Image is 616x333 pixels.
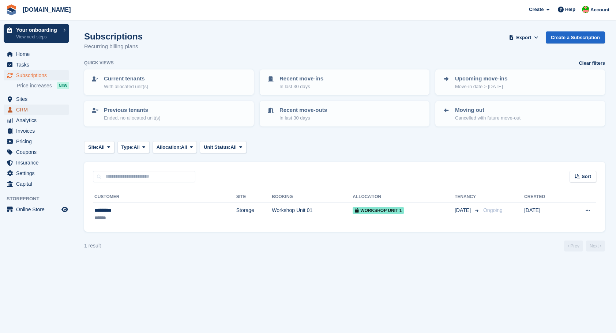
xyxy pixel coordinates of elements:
[85,102,253,126] a: Previous tenants Ended, no allocated unit(s)
[546,31,605,43] a: Create a Subscription
[279,75,323,83] p: Recent move-ins
[4,115,69,125] a: menu
[279,83,323,90] p: In last 30 days
[260,102,429,126] a: Recent move-outs In last 30 days
[104,114,161,122] p: Ended, no allocated unit(s)
[455,207,472,214] span: [DATE]
[17,82,69,90] a: Price increases NEW
[16,136,60,147] span: Pricing
[508,31,540,43] button: Export
[16,168,60,178] span: Settings
[230,144,237,151] span: All
[104,106,161,114] p: Previous tenants
[590,6,609,14] span: Account
[84,60,114,66] h6: Quick views
[4,94,69,104] a: menu
[272,191,353,203] th: Booking
[4,105,69,115] a: menu
[16,49,60,59] span: Home
[200,141,246,153] button: Unit Status: All
[4,158,69,168] a: menu
[117,141,150,153] button: Type: All
[455,83,507,90] p: Move-in date > [DATE]
[84,31,143,41] h1: Subscriptions
[85,70,253,94] a: Current tenants With allocated unit(s)
[84,42,143,51] p: Recurring billing plans
[157,144,181,151] span: Allocation:
[16,27,60,33] p: Your onboarding
[582,6,589,13] img: Ian Dunnaker
[16,105,60,115] span: CRM
[4,70,69,80] a: menu
[98,144,105,151] span: All
[516,34,531,41] span: Export
[564,241,583,251] a: Previous
[204,144,230,151] span: Unit Status:
[455,106,521,114] p: Moving out
[565,6,575,13] span: Help
[260,70,429,94] a: Recent move-ins In last 30 days
[88,144,98,151] span: Site:
[153,141,197,153] button: Allocation: All
[16,204,60,215] span: Online Store
[16,94,60,104] span: Sites
[134,144,140,151] span: All
[436,102,604,126] a: Moving out Cancelled with future move-out
[16,34,60,40] p: View next steps
[17,82,52,89] span: Price increases
[20,4,74,16] a: [DOMAIN_NAME]
[4,204,69,215] a: menu
[4,60,69,70] a: menu
[563,241,606,251] nav: Page
[16,179,60,189] span: Capital
[436,70,604,94] a: Upcoming move-ins Move-in date > [DATE]
[181,144,187,151] span: All
[579,60,605,67] a: Clear filters
[84,242,101,250] div: 1 result
[16,158,60,168] span: Insurance
[4,126,69,136] a: menu
[4,24,69,43] a: Your onboarding View next steps
[279,106,327,114] p: Recent move-outs
[279,114,327,122] p: In last 30 days
[57,82,69,89] div: NEW
[104,83,148,90] p: With allocated unit(s)
[7,195,73,203] span: Storefront
[483,207,503,213] span: Ongoing
[524,203,566,226] td: [DATE]
[455,114,521,122] p: Cancelled with future move-out
[60,205,69,214] a: Preview store
[4,49,69,59] a: menu
[16,115,60,125] span: Analytics
[4,136,69,147] a: menu
[104,75,148,83] p: Current tenants
[84,141,114,153] button: Site: All
[121,144,134,151] span: Type:
[529,6,544,13] span: Create
[582,173,591,180] span: Sort
[524,191,566,203] th: Created
[4,147,69,157] a: menu
[353,207,404,214] span: Workshop Unit 1
[236,191,272,203] th: Site
[455,191,480,203] th: Tenancy
[353,191,455,203] th: Allocation
[586,241,605,251] a: Next
[16,126,60,136] span: Invoices
[93,191,236,203] th: Customer
[16,70,60,80] span: Subscriptions
[272,203,353,226] td: Workshop Unit 01
[4,168,69,178] a: menu
[455,75,507,83] p: Upcoming move-ins
[4,179,69,189] a: menu
[16,60,60,70] span: Tasks
[16,147,60,157] span: Coupons
[236,203,272,226] td: Storage
[6,4,17,15] img: stora-icon-8386f47178a22dfd0bd8f6a31ec36ba5ce8667c1dd55bd0f319d3a0aa187defe.svg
